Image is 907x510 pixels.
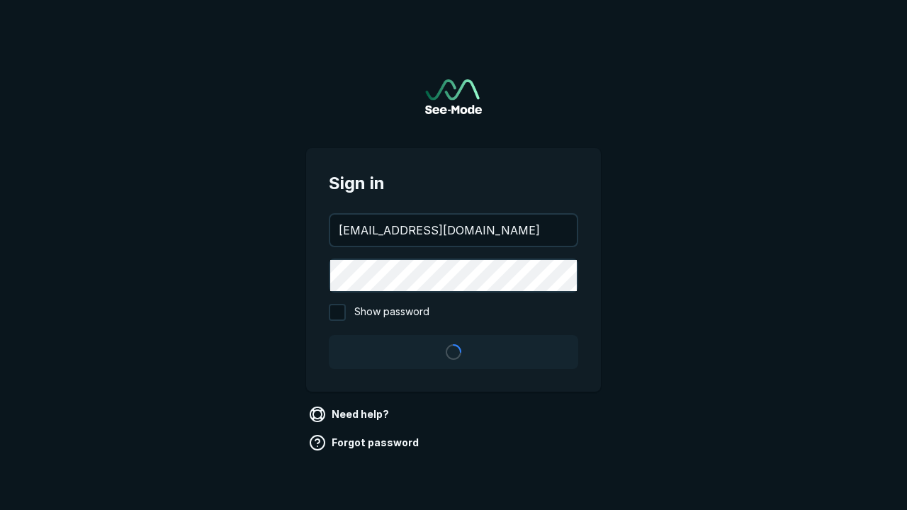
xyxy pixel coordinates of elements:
a: Need help? [306,403,395,426]
img: See-Mode Logo [425,79,482,114]
span: Sign in [329,171,578,196]
input: your@email.com [330,215,577,246]
span: Show password [354,304,429,321]
a: Forgot password [306,431,424,454]
a: Go to sign in [425,79,482,114]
